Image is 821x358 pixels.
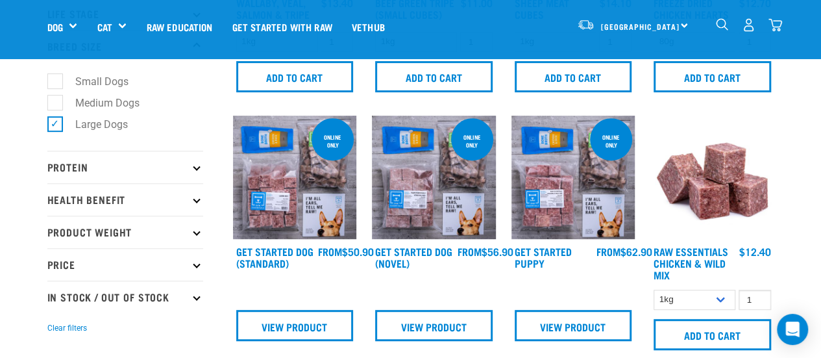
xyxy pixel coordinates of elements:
[601,24,680,29] span: [GEOGRAPHIC_DATA]
[136,1,222,53] a: Raw Education
[236,61,354,92] input: Add to cart
[457,246,513,257] div: $56.90
[55,116,133,133] label: Large Dogs
[739,246,771,257] div: $12.40
[47,151,203,183] p: Protein
[768,18,782,32] img: home-icon@2x.png
[47,322,87,334] button: Clear filters
[590,127,632,155] div: online only
[312,127,354,155] div: online only
[47,248,203,281] p: Price
[451,127,493,155] div: online only
[236,248,313,266] a: Get Started Dog (Standard)
[742,18,755,32] img: user.png
[515,61,632,92] input: Add to cart
[654,61,771,92] input: Add to cart
[223,1,342,53] a: Get started with Raw
[596,248,620,254] span: FROM
[511,116,635,240] img: NPS Puppy Update
[236,310,354,341] a: View Product
[97,19,112,34] a: Cat
[342,1,395,53] a: Vethub
[515,310,632,341] a: View Product
[375,61,493,92] input: Add to cart
[233,116,357,240] img: NSP Dog Standard Update
[47,19,63,34] a: Dog
[596,246,652,257] div: $62.90
[55,73,134,90] label: Small Dogs
[457,248,481,254] span: FROM
[47,281,203,313] p: In Stock / Out Of Stock
[55,95,145,111] label: Medium Dogs
[318,248,342,254] span: FROM
[47,183,203,216] p: Health Benefit
[650,116,774,240] img: Pile Of Cubed Chicken Wild Meat Mix
[739,290,771,310] input: 1
[318,246,374,257] div: $50.90
[375,248,452,266] a: Get Started Dog (Novel)
[654,319,771,350] input: Add to cart
[577,19,594,31] img: van-moving.png
[654,248,728,277] a: Raw Essentials Chicken & Wild Mix
[375,310,493,341] a: View Product
[47,216,203,248] p: Product Weight
[515,248,572,266] a: Get Started Puppy
[372,116,496,240] img: NSP Dog Novel Update
[716,18,728,31] img: home-icon-1@2x.png
[777,314,808,345] div: Open Intercom Messenger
